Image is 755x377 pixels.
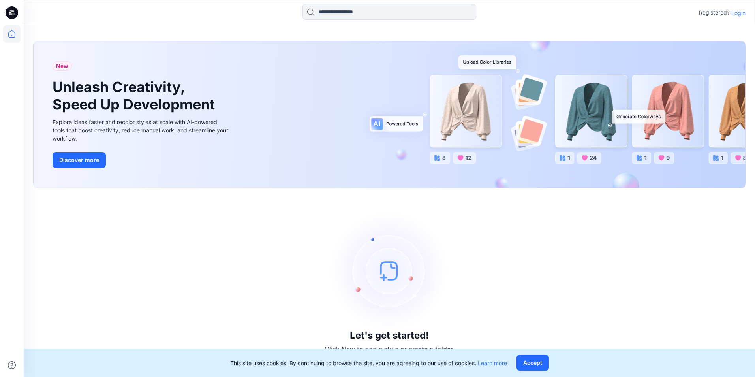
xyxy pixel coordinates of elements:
button: Discover more [53,152,106,168]
span: New [56,61,68,71]
p: Registered? [699,8,730,17]
button: Accept [516,355,549,371]
p: Login [731,9,746,17]
h1: Unleash Creativity, Speed Up Development [53,79,218,113]
a: Discover more [53,152,230,168]
p: This site uses cookies. By continuing to browse the site, you are agreeing to our use of cookies. [230,359,507,367]
a: Learn more [478,360,507,366]
p: Click New to add a style or create a folder. [325,344,454,354]
div: Explore ideas faster and recolor styles at scale with AI-powered tools that boost creativity, red... [53,118,230,143]
h3: Let's get started! [350,330,429,341]
img: empty-state-image.svg [330,211,449,330]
